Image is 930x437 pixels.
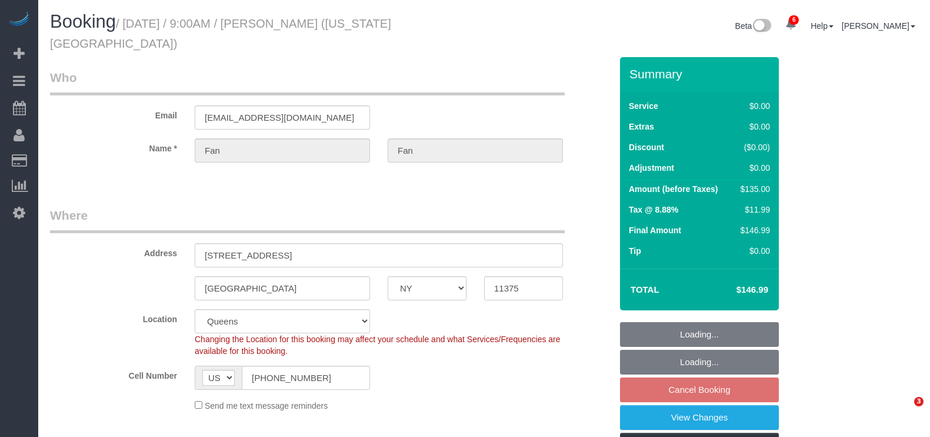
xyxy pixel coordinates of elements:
label: Adjustment [629,162,674,174]
label: Tip [629,245,641,257]
h3: Summary [629,67,773,81]
div: $135.00 [736,183,770,195]
span: 6 [789,15,799,25]
h4: $146.99 [701,285,768,295]
label: Amount (before Taxes) [629,183,718,195]
input: City [195,276,370,300]
legend: Where [50,207,565,233]
a: Beta [735,21,772,31]
input: Zip Code [484,276,563,300]
label: Extras [629,121,654,133]
a: Help [811,21,834,31]
span: Booking [50,11,116,32]
div: $0.00 [736,121,770,133]
label: Service [629,100,658,112]
div: $0.00 [736,245,770,257]
iframe: Intercom live chat [890,397,918,425]
label: Discount [629,141,664,153]
label: Location [41,309,186,325]
img: New interface [752,19,771,34]
small: / [DATE] / 9:00AM / [PERSON_NAME] ([US_STATE][GEOGRAPHIC_DATA]) [50,17,391,50]
legend: Who [50,69,565,95]
div: $0.00 [736,100,770,112]
a: [PERSON_NAME] [842,21,915,31]
label: Final Amount [629,224,681,236]
span: 3 [914,397,924,406]
label: Cell Number [41,366,186,382]
input: Cell Number [242,366,370,390]
div: $0.00 [736,162,770,174]
a: 6 [779,12,802,38]
label: Name * [41,138,186,154]
strong: Total [631,284,659,294]
label: Address [41,243,186,259]
input: Email [195,105,370,130]
label: Email [41,105,186,121]
div: ($0.00) [736,141,770,153]
span: Changing the Location for this booking may affect your schedule and what Services/Frequencies are... [195,335,561,356]
label: Tax @ 8.88% [629,204,678,216]
span: Send me text message reminders [205,401,328,410]
div: $146.99 [736,224,770,236]
div: $11.99 [736,204,770,216]
input: First Name [195,138,370,163]
img: Automaid Logo [7,12,31,28]
input: Last Name [388,138,563,163]
a: View Changes [620,405,779,430]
